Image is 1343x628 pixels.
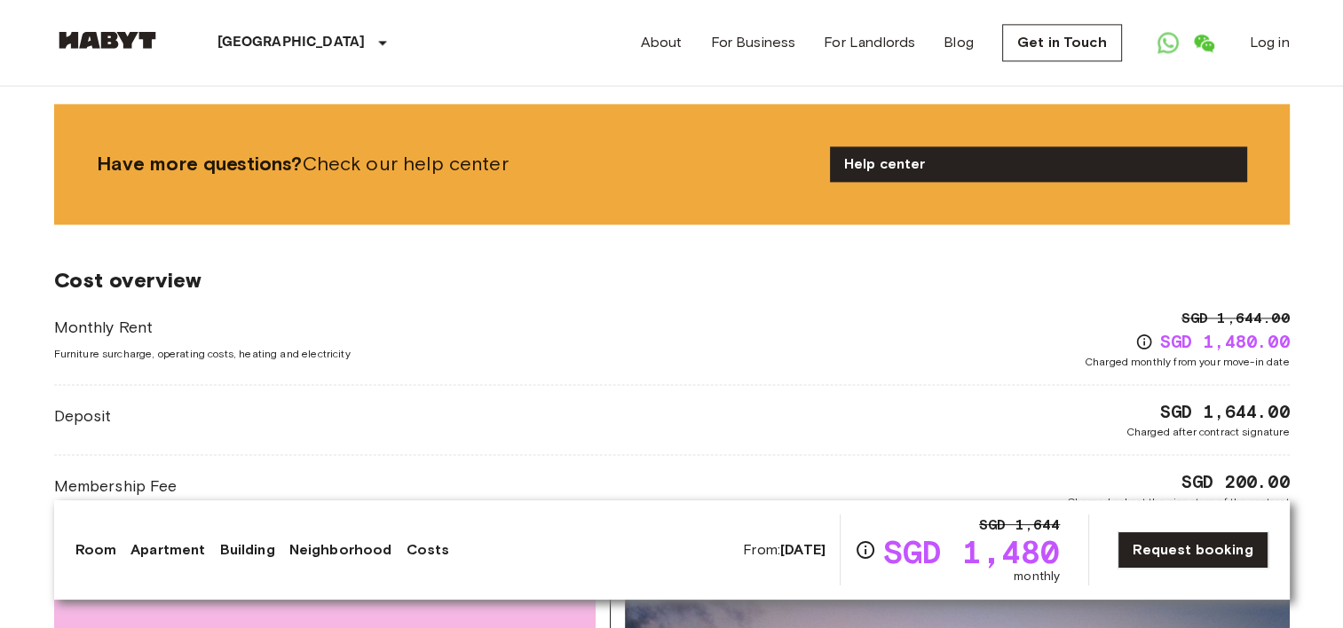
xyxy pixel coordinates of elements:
[855,539,876,561] svg: Check cost overview for full price breakdown. Please note that discounts apply to new joiners onl...
[1250,32,1290,53] a: Log in
[219,539,274,561] a: Building
[97,151,816,177] span: Check our help center
[1126,424,1290,440] span: Charged after contract signature
[780,541,826,558] b: [DATE]
[54,267,1290,294] span: Cost overview
[289,539,392,561] a: Neighborhood
[1150,25,1186,60] a: Open WhatsApp
[130,539,205,561] a: Apartment
[641,32,683,53] a: About
[1014,568,1060,585] span: monthly
[944,32,974,53] a: Blog
[54,316,351,339] span: Monthly Rent
[54,475,178,498] span: Membership Fee
[406,539,449,561] a: Costs
[710,32,795,53] a: For Business
[743,540,826,560] span: From:
[1181,308,1290,329] span: SGD 1,644.00
[824,32,915,53] a: For Landlords
[1181,469,1290,494] span: SGD 200.00
[1118,531,1268,569] a: Request booking
[97,152,303,176] b: Have more questions?
[830,146,1247,182] a: Help center
[979,514,1060,536] span: SGD 1,644
[75,539,117,561] a: Room
[54,31,161,49] img: Habyt
[1002,24,1122,61] a: Get in Touch
[1160,329,1290,354] span: SGD 1,480.00
[54,346,351,362] span: Furniture surcharge, operating costs, heating and electricity
[1135,333,1153,350] svg: Check cost overview for full price breakdown. Please note that discounts apply to new joiners onl...
[1067,494,1290,510] span: Charged only at the signature of the contract
[54,404,112,428] span: Deposit
[217,32,366,53] p: [GEOGRAPHIC_DATA]
[1085,354,1290,370] span: Charged monthly from your move-in date
[1160,399,1290,424] span: SGD 1,644.00
[1186,25,1221,60] a: Open WeChat
[883,536,1060,568] span: SGD 1,480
